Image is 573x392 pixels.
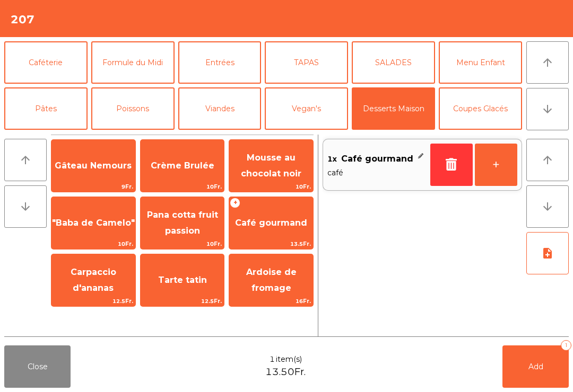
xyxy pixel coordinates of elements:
span: 13.50Fr. [265,365,306,379]
button: SALADES [352,41,435,84]
span: item(s) [276,354,302,365]
button: arrow_downward [526,185,569,228]
button: Close [4,345,71,388]
button: arrow_upward [526,41,569,84]
button: arrow_upward [4,139,47,181]
span: 9Fr. [51,182,135,192]
span: Add [528,362,543,371]
span: Gâteau Nemours [55,161,132,171]
span: 16Fr. [229,296,313,306]
i: arrow_downward [541,103,554,115]
span: Café gourmand [341,151,413,167]
button: Desserts Maison [352,87,435,130]
div: 1 [561,340,571,351]
button: Viandes [178,87,262,130]
button: Pâtes [4,87,88,130]
span: Carpaccio d'ananas [71,267,116,293]
button: + [475,144,517,186]
button: Menu Enfant [439,41,522,84]
span: 13.5Fr. [229,239,313,249]
button: arrow_upward [526,139,569,181]
span: Crème Brulée [151,161,214,171]
button: arrow_downward [4,185,47,228]
span: Café gourmand [235,218,307,228]
button: note_add [526,232,569,274]
span: 10Fr. [141,239,224,249]
button: Caféterie [4,41,88,84]
i: arrow_downward [541,200,554,213]
span: Pana cotta fruit passion [147,210,218,236]
span: 10Fr. [141,182,224,192]
h4: 207 [11,12,34,28]
span: 1 [270,354,275,365]
span: Mousse au chocolat noir [241,153,301,179]
button: Poissons [91,87,175,130]
button: Add1 [502,345,569,388]
span: 12.5Fr. [51,296,135,306]
span: 10Fr. [51,239,135,249]
span: 10Fr. [229,182,313,192]
button: Entrées [178,41,262,84]
i: arrow_upward [19,154,32,166]
span: café [327,167,426,179]
i: arrow_upward [541,154,554,166]
span: Tarte tatin [158,275,207,285]
button: TAPAS [265,41,348,84]
button: Coupes Glacés [439,87,522,130]
span: "Baba de Camelo" [52,218,135,228]
span: 12.5Fr. [141,296,224,306]
i: arrow_downward [19,200,32,213]
span: 1x [327,151,337,167]
i: note_add [541,247,554,260]
button: arrow_downward [526,88,569,130]
button: Vegan's [265,87,348,130]
span: Ardoise de fromage [246,267,297,293]
i: arrow_upward [541,56,554,69]
span: + [230,198,240,208]
button: Formule du Midi [91,41,175,84]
